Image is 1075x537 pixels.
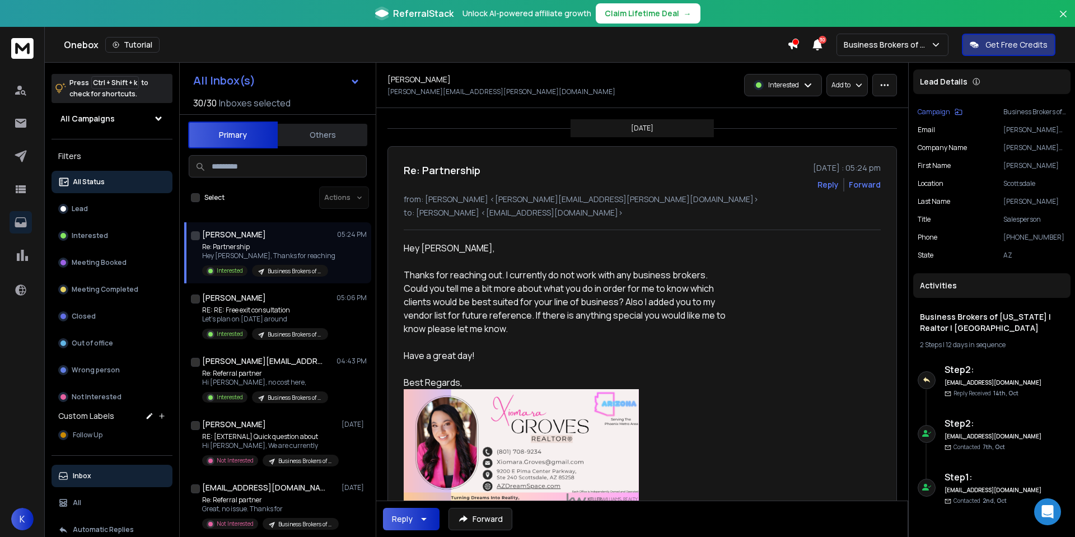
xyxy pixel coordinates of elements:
[217,267,243,275] p: Interested
[945,363,1043,376] h6: Step 2 :
[52,332,172,354] button: Out of office
[52,251,172,274] button: Meeting Booked
[193,96,217,110] span: 30 / 30
[58,410,114,422] h3: Custom Labels
[920,340,1064,349] div: |
[945,470,1043,484] h6: Step 1 :
[73,178,105,186] p: All Status
[1003,161,1066,170] p: [PERSON_NAME]
[913,273,1071,298] div: Activities
[631,124,653,133] p: [DATE]
[1056,7,1071,34] button: Close banner
[202,496,336,505] p: Re: Referral partner
[52,148,172,164] h3: Filters
[219,96,291,110] h3: Inboxes selected
[188,122,278,148] button: Primary
[72,366,120,375] p: Wrong person
[204,193,225,202] label: Select
[105,37,160,53] button: Tutorial
[202,369,328,378] p: Re: Referral partner
[268,267,321,275] p: Business Brokers of [US_STATE] | Realtor | [GEOGRAPHIC_DATA]
[72,204,88,213] p: Lead
[202,482,325,493] h1: [EMAIL_ADDRESS][DOMAIN_NAME]
[202,441,336,450] p: Hi [PERSON_NAME], We are currently
[849,179,881,190] div: Forward
[404,162,480,178] h1: Re: Partnership
[684,8,691,19] span: →
[278,520,332,529] p: Business Brokers of [US_STATE] | Realtor | [GEOGRAPHIC_DATA]
[202,251,335,260] p: Hey [PERSON_NAME], Thanks for reaching
[52,171,172,193] button: All Status
[920,311,1064,334] h1: Business Brokers of [US_STATE] | Realtor | [GEOGRAPHIC_DATA]
[202,432,336,441] p: RE: [EXTERNAL] Quick question about
[52,359,172,381] button: Wrong person
[813,162,881,174] p: [DATE] : 05:24 pm
[983,443,1005,451] span: 7th, Oct
[404,241,731,255] div: Hey [PERSON_NAME],
[72,339,113,348] p: Out of office
[69,77,148,100] p: Press to check for shortcuts.
[72,393,121,401] p: Not Interested
[1034,498,1061,525] div: Open Intercom Messenger
[217,330,243,338] p: Interested
[387,74,451,85] h1: [PERSON_NAME]
[462,8,591,19] p: Unlock AI-powered affiliate growth
[945,432,1043,441] h6: [EMAIL_ADDRESS][DOMAIN_NAME]
[404,207,881,218] p: to: [PERSON_NAME] <[EMAIL_ADDRESS][DOMAIN_NAME]>
[202,306,328,315] p: RE: RE: Free exit consultation
[404,389,639,507] img: AIorK4xE_1Bs3RH1TL1Ev5OH8QppNZpr29r-v-JJlrqLvDV4cWMsV0Wjl7ulBvCA4CCnhlpqgLVCGkJl5rKn
[1003,179,1066,188] p: Scottsdale
[217,520,254,528] p: Not Interested
[383,508,440,530] button: Reply
[945,417,1043,430] h6: Step 2 :
[918,125,935,134] p: Email
[184,69,369,92] button: All Inbox(s)
[217,393,243,401] p: Interested
[946,340,1006,349] span: 12 days in sequence
[920,76,968,87] p: Lead Details
[1003,251,1066,260] p: AZ
[448,508,512,530] button: Forward
[918,233,937,242] p: Phone
[817,179,839,190] button: Reply
[73,471,91,480] p: Inbox
[844,39,931,50] p: Business Brokers of AZ
[993,389,1018,397] span: 14th, Oct
[73,498,81,507] p: All
[337,230,367,239] p: 05:24 PM
[819,36,826,44] span: 30
[202,419,266,430] h1: [PERSON_NAME]
[393,7,454,20] span: ReferralStack
[342,483,367,492] p: [DATE]
[392,513,413,525] div: Reply
[60,113,115,124] h1: All Campaigns
[336,293,367,302] p: 05:06 PM
[404,349,731,362] div: Have a great day!
[11,508,34,530] button: K
[918,143,967,152] p: Company Name
[73,525,134,534] p: Automatic Replies
[1003,215,1066,224] p: Salesperson
[918,108,962,116] button: Campaign
[202,378,328,387] p: Hi [PERSON_NAME], no cost here,
[1003,108,1066,116] p: Business Brokers of [US_STATE] | Realtor | [GEOGRAPHIC_DATA]
[920,340,942,349] span: 2 Steps
[1003,233,1066,242] p: [PHONE_NUMBER]
[1003,125,1066,134] p: [PERSON_NAME][EMAIL_ADDRESS][PERSON_NAME][DOMAIN_NAME]
[596,3,700,24] button: Claim Lifetime Deal→
[1003,143,1066,152] p: [PERSON_NAME] Realty Sonoran
[72,258,127,267] p: Meeting Booked
[1003,197,1066,206] p: [PERSON_NAME]
[52,198,172,220] button: Lead
[945,379,1043,387] h6: [EMAIL_ADDRESS][DOMAIN_NAME]
[72,312,96,321] p: Closed
[918,161,951,170] p: First Name
[52,278,172,301] button: Meeting Completed
[831,81,850,90] p: Add to
[72,285,138,294] p: Meeting Completed
[962,34,1055,56] button: Get Free Credits
[278,123,367,147] button: Others
[954,389,1018,398] p: Reply Received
